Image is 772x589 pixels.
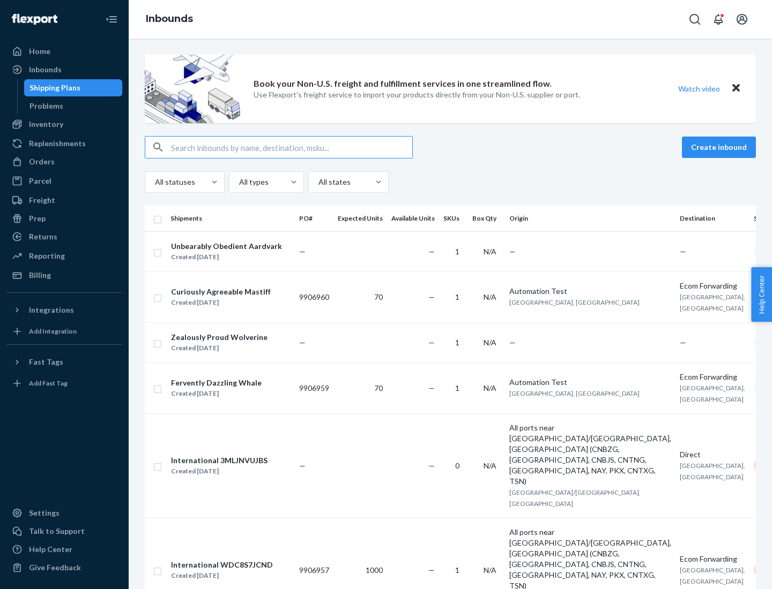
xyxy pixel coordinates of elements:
[6,153,122,170] a: Orders
[171,332,268,343] div: Zealously Proud Wolverine
[171,297,271,308] div: Created [DATE]
[171,286,271,297] div: Curiously Agreeable Mastiff
[680,247,686,256] span: —
[254,78,552,90] p: Book your Non-U.S. freight and fulfillment services in one streamlined flow.
[505,206,675,231] th: Origin
[731,9,753,30] button: Open account menu
[254,89,580,100] p: Use Flexport’s freight service to import your products directly from your Non-U.S. supplier or port.
[680,293,745,312] span: [GEOGRAPHIC_DATA], [GEOGRAPHIC_DATA]
[171,241,282,252] div: Unbearably Obedient Aardvark
[428,461,435,470] span: —
[6,192,122,209] a: Freight
[428,383,435,392] span: —
[171,388,262,399] div: Created [DATE]
[729,81,743,96] button: Close
[455,247,459,256] span: 1
[295,363,333,413] td: 9906959
[366,565,383,575] span: 1000
[6,247,122,265] a: Reporting
[387,206,439,231] th: Available Units
[333,206,387,231] th: Expected Units
[6,61,122,78] a: Inbounds
[6,559,122,576] button: Give Feedback
[484,383,496,392] span: N/A
[680,281,745,291] div: Ecom Forwarding
[299,338,306,347] span: —
[29,544,72,555] div: Help Center
[29,82,80,93] div: Shipping Plans
[299,247,306,256] span: —
[680,338,686,347] span: —
[6,43,122,60] a: Home
[455,292,459,301] span: 1
[684,9,706,30] button: Open Search Box
[455,338,459,347] span: 1
[468,206,505,231] th: Box Qty
[484,338,496,347] span: N/A
[509,389,640,397] span: [GEOGRAPHIC_DATA], [GEOGRAPHIC_DATA]
[146,13,193,25] a: Inbounds
[24,79,123,96] a: Shipping Plans
[6,353,122,371] button: Fast Tags
[317,177,318,187] input: All states
[101,9,122,30] button: Close Navigation
[29,195,55,206] div: Freight
[374,383,383,392] span: 70
[29,46,50,57] div: Home
[455,461,459,470] span: 0
[171,377,262,388] div: Fervently Dazzling Whale
[509,338,516,347] span: —
[509,286,671,297] div: Automation Test
[484,292,496,301] span: N/A
[171,343,268,353] div: Created [DATE]
[6,301,122,319] button: Integrations
[295,271,333,322] td: 9906960
[29,231,57,242] div: Returns
[509,298,640,306] span: [GEOGRAPHIC_DATA], [GEOGRAPHIC_DATA]
[708,9,729,30] button: Open notifications
[509,247,516,256] span: —
[428,338,435,347] span: —
[6,135,122,152] a: Replenishments
[12,14,57,25] img: Flexport logo
[509,488,641,508] span: [GEOGRAPHIC_DATA]/[GEOGRAPHIC_DATA], [GEOGRAPHIC_DATA]
[29,508,60,518] div: Settings
[680,566,745,585] span: [GEOGRAPHIC_DATA], [GEOGRAPHIC_DATA]
[29,357,63,367] div: Fast Tags
[6,116,122,133] a: Inventory
[29,327,77,336] div: Add Integration
[29,251,65,261] div: Reporting
[29,101,63,111] div: Problems
[29,64,62,75] div: Inbounds
[484,461,496,470] span: N/A
[671,81,727,96] button: Watch video
[6,523,122,540] a: Talk to Support
[484,565,496,575] span: N/A
[374,292,383,301] span: 70
[6,323,122,340] a: Add Integration
[6,228,122,245] a: Returns
[428,565,435,575] span: —
[6,541,122,558] a: Help Center
[29,213,46,224] div: Prep
[439,206,468,231] th: SKUs
[171,252,282,262] div: Created [DATE]
[455,383,459,392] span: 1
[751,267,772,322] button: Help Center
[238,177,239,187] input: All types
[154,177,155,187] input: All statuses
[6,375,122,392] a: Add Fast Tag
[428,292,435,301] span: —
[24,97,123,115] a: Problems
[29,176,51,186] div: Parcel
[29,119,63,130] div: Inventory
[29,562,81,573] div: Give Feedback
[166,206,295,231] th: Shipments
[29,270,51,281] div: Billing
[6,504,122,522] a: Settings
[6,267,122,284] a: Billing
[299,461,306,470] span: —
[682,137,756,158] button: Create inbound
[680,462,745,481] span: [GEOGRAPHIC_DATA], [GEOGRAPHIC_DATA]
